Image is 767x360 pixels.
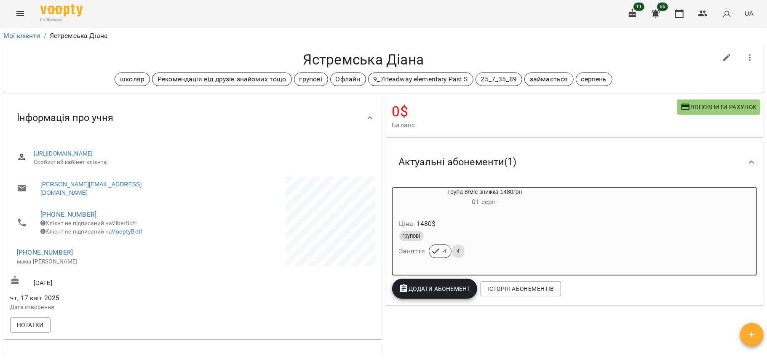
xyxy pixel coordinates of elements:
p: Ястремська Діана [50,31,108,41]
h4: Ястремська Діана [10,51,717,68]
div: 9_7Headway elementary Past S [368,73,473,86]
div: [DATE] [8,274,192,289]
div: групові [294,73,328,86]
p: Офлайн [336,74,361,84]
span: Клієнт не підписаний на ViberBot! [40,220,137,226]
span: 66 [657,3,668,11]
span: Історія абонементів [487,284,554,294]
span: 4 [452,247,465,255]
span: Додати Абонемент [399,284,471,294]
li: / [44,31,46,41]
p: групові [299,74,323,84]
nav: breadcrumb [3,31,764,41]
a: [PHONE_NUMBER] [17,248,73,256]
p: 9_7Headway elementary Past S [374,74,468,84]
span: Поповнити рахунок [681,102,757,112]
span: Інформація про учня [17,111,113,124]
span: For Business [40,17,83,23]
p: 25_7_35_89 [481,74,517,84]
p: займається [530,74,568,84]
p: серпень [581,74,607,84]
a: [PHONE_NUMBER] [40,210,96,218]
div: Актуальні абонементи(1) [385,140,764,184]
h6: Ціна [399,218,414,230]
span: групові [399,232,424,240]
button: Група 8/міс знижка 1480грн01 серп- Ціна1480$груповіЗаняття44 [393,188,577,268]
span: UA [745,9,754,18]
a: Мої клієнти [3,32,40,40]
div: серпень [576,73,612,86]
img: Voopty Logo [40,4,83,16]
p: Рекомендація від друзів знайомих тощо [158,74,286,84]
button: Поповнити рахунок [677,99,760,115]
button: Menu [10,3,30,24]
p: Дата створення [10,303,191,312]
h6: Заняття [399,245,425,257]
h4: 0 $ [392,103,677,120]
div: школяр [115,73,150,86]
span: Актуальні абонементи ( 1 ) [399,156,517,169]
img: avatar_s.png [721,8,733,19]
a: [URL][DOMAIN_NAME] [34,150,93,157]
button: Додати Абонемент [392,279,478,299]
div: займається [524,73,573,86]
span: 4 [438,247,451,255]
span: 11 [633,3,644,11]
button: Нотатки [10,317,51,333]
p: мама [PERSON_NAME] [17,258,184,266]
p: 1480 $ [417,219,436,229]
div: 25_7_35_89 [476,73,522,86]
span: Клієнт не підписаний на ! [40,228,142,235]
div: Офлайн [330,73,366,86]
button: UA [741,5,757,21]
div: Інформація про учня [3,96,382,140]
span: Баланс [392,120,677,130]
a: [PERSON_NAME][EMAIL_ADDRESS][DOMAIN_NAME] [40,180,184,197]
span: 01 серп - [472,198,497,206]
a: VooptyBot [112,228,141,235]
div: Група 8/міс знижка 1480грн [393,188,577,208]
span: Особистий кабінет клієнта [34,158,369,167]
span: Нотатки [17,320,44,330]
span: чт, 17 квіт 2025 [10,293,191,303]
button: Історія абонементів [481,281,561,296]
p: школяр [120,74,144,84]
div: Рекомендація від друзів знайомих тощо [152,73,291,86]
